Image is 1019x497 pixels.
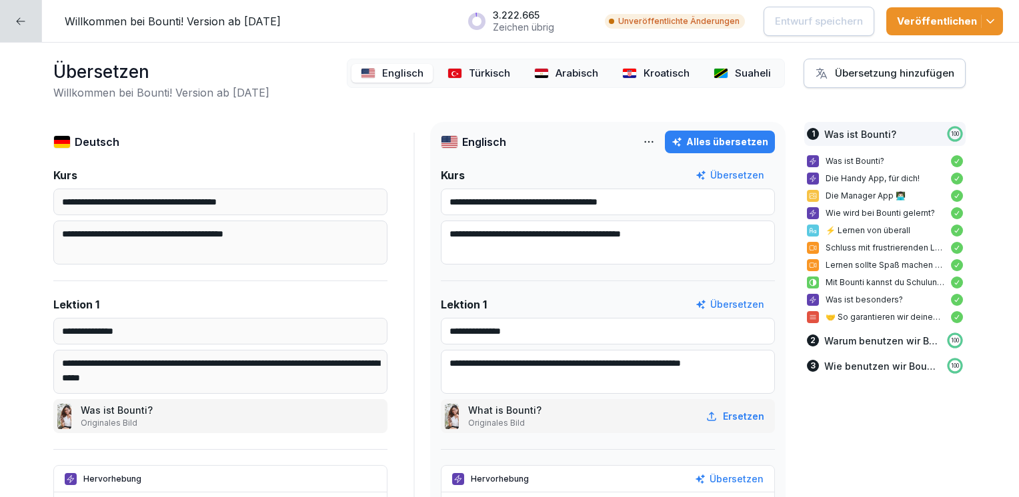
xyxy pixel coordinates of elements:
[807,360,819,372] div: 3
[441,135,458,149] img: us.svg
[723,409,764,423] p: Ersetzen
[714,68,728,79] img: tz.svg
[57,404,71,429] img: cljru2rby01rdfb01lxkfq9av.jpg
[382,66,423,81] p: Englisch
[65,13,281,29] p: Willkommen bei Bounti! Version ab [DATE]
[804,59,966,88] button: Übersetzung hinzufügen
[807,128,819,140] div: 1
[815,66,954,81] div: Übersetzung hinzufügen
[445,404,459,429] img: cljru2rby01rdfb01lxkfq9av.jpg
[534,68,549,79] img: eg.svg
[696,297,764,312] button: Übersetzen
[735,66,771,81] p: Suaheli
[826,259,944,271] p: Lernen sollte Spaß machen 🧠🤩
[951,362,959,370] p: 100
[83,473,141,485] p: Hervorhebung
[53,85,269,101] h2: Willkommen bei Bounti! Version ab [DATE]
[826,311,944,323] p: 🤝 So garantieren wir deinen Lernerfolg:
[53,135,71,149] img: de.svg
[695,472,764,486] button: Übersetzen
[826,155,944,167] p: Was ist Bounti?
[824,127,896,141] p: Was ist Bounti?
[951,336,959,344] p: 100
[807,334,819,346] div: 2
[665,131,775,153] button: Alles übersetzen
[672,135,768,149] div: Alles übersetzen
[826,294,944,306] p: Was ist besonders?
[826,242,944,254] p: Schluss mit frustrierenden Lernformaten 😭!
[441,167,465,183] p: Kurs
[886,7,1003,35] button: Veröffentlichen
[826,173,944,185] p: Die Handy App, für dich!
[775,14,863,29] p: Entwurf speichern
[951,130,959,138] p: 100
[81,417,155,429] p: Originales Bild
[644,66,690,81] p: Kroatisch
[493,21,554,33] p: Zeichen übrig
[897,14,992,29] div: Veröffentlichen
[53,296,99,312] p: Lektion 1
[622,68,637,79] img: hr.svg
[826,190,944,202] p: Die Manager App 👨🏻‍💻
[53,59,269,85] h1: Übersetzen
[556,66,598,81] p: Arabisch
[461,4,593,38] button: 3.222.665Zeichen übrig
[468,403,544,417] p: What is Bounti?
[441,296,487,312] p: Lektion 1
[361,68,375,79] img: us.svg
[462,134,506,150] p: Englisch
[696,168,764,183] button: Übersetzen
[824,334,940,348] p: Warum benutzen wir Bounti?
[468,417,544,429] p: Originales Bild
[826,207,944,219] p: Wie wird bei Bounti gelernt?
[493,9,554,21] p: 3.222.665
[53,167,77,183] p: Kurs
[471,473,529,485] p: Hervorhebung
[764,7,874,36] button: Entwurf speichern
[824,359,940,373] p: Wie benutzen wir Bounti?
[826,276,944,288] p: Mit Bounti kannst du Schulungen von überall und zu jeder Zeit bearbeiten.
[447,68,462,79] img: tr.svg
[618,15,740,27] p: Unveröffentlichte Änderungen
[469,66,510,81] p: Türkisch
[81,403,155,417] p: Was ist Bounti?
[826,225,944,237] p: ⚡️ Lernen von überall
[75,134,119,150] p: Deutsch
